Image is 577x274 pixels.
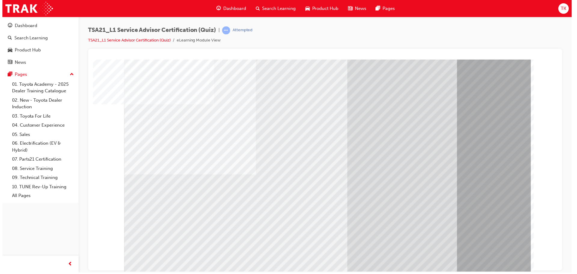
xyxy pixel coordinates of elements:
a: 03. Toyota For Life [7,112,74,122]
li: eLearning Module View [175,37,219,44]
span: up-icon [68,71,72,79]
a: car-iconProduct Hub [300,2,343,15]
button: Pages [2,69,74,80]
span: Pages [382,5,395,12]
button: TK [559,3,569,14]
button: DashboardSearch LearningProduct HubNews [2,19,74,69]
span: guage-icon [215,5,220,12]
a: Dashboard [2,20,74,32]
a: 05. Sales [7,131,74,140]
a: 08. Service Training [7,165,74,174]
a: pages-iconPages [371,2,399,15]
span: car-icon [5,48,10,53]
a: 01. Toyota Academy - 2025 Dealer Training Catalogue [7,80,74,96]
a: News [2,57,74,68]
img: Trak [3,2,51,15]
span: Dashboard [222,5,245,12]
a: Search Learning [2,33,74,44]
a: 10. TUNE Rev-Up Training [7,183,74,192]
span: pages-icon [375,5,380,12]
span: search-icon [5,36,10,41]
div: Product Hub [12,47,39,54]
span: prev-icon [66,262,71,269]
span: Product Hub [311,5,338,12]
span: TSA21_L1 Service Advisor Certification (Quiz) [86,27,215,34]
a: 04. Customer Experience [7,121,74,131]
a: TSA21_L1 Service Advisor Certification (Quiz) [86,38,169,43]
div: News [12,59,24,66]
span: news-icon [347,5,352,12]
a: 07. Parts21 Certification [7,155,74,165]
a: guage-iconDashboard [210,2,250,15]
span: News [354,5,366,12]
span: pages-icon [5,72,10,78]
div: Dashboard [12,23,35,29]
span: search-icon [255,5,259,12]
a: search-iconSearch Learning [250,2,300,15]
div: Search Learning [12,35,46,42]
a: 09. Technical Training [7,174,74,183]
span: news-icon [5,60,10,66]
span: car-icon [304,5,309,12]
a: Product Hub [2,45,74,56]
span: Search Learning [261,5,295,12]
a: All Pages [7,192,74,202]
span: learningRecordVerb_ATTEMPT-icon [221,26,229,35]
span: guage-icon [5,23,10,29]
a: 02. New - Toyota Dealer Induction [7,96,74,112]
span: TK [561,5,567,12]
a: news-iconNews [343,2,371,15]
div: Attempted [231,28,252,33]
div: Pages [12,71,25,78]
a: 06. Electrification (EV & Hybrid) [7,140,74,155]
span: | [217,27,218,34]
